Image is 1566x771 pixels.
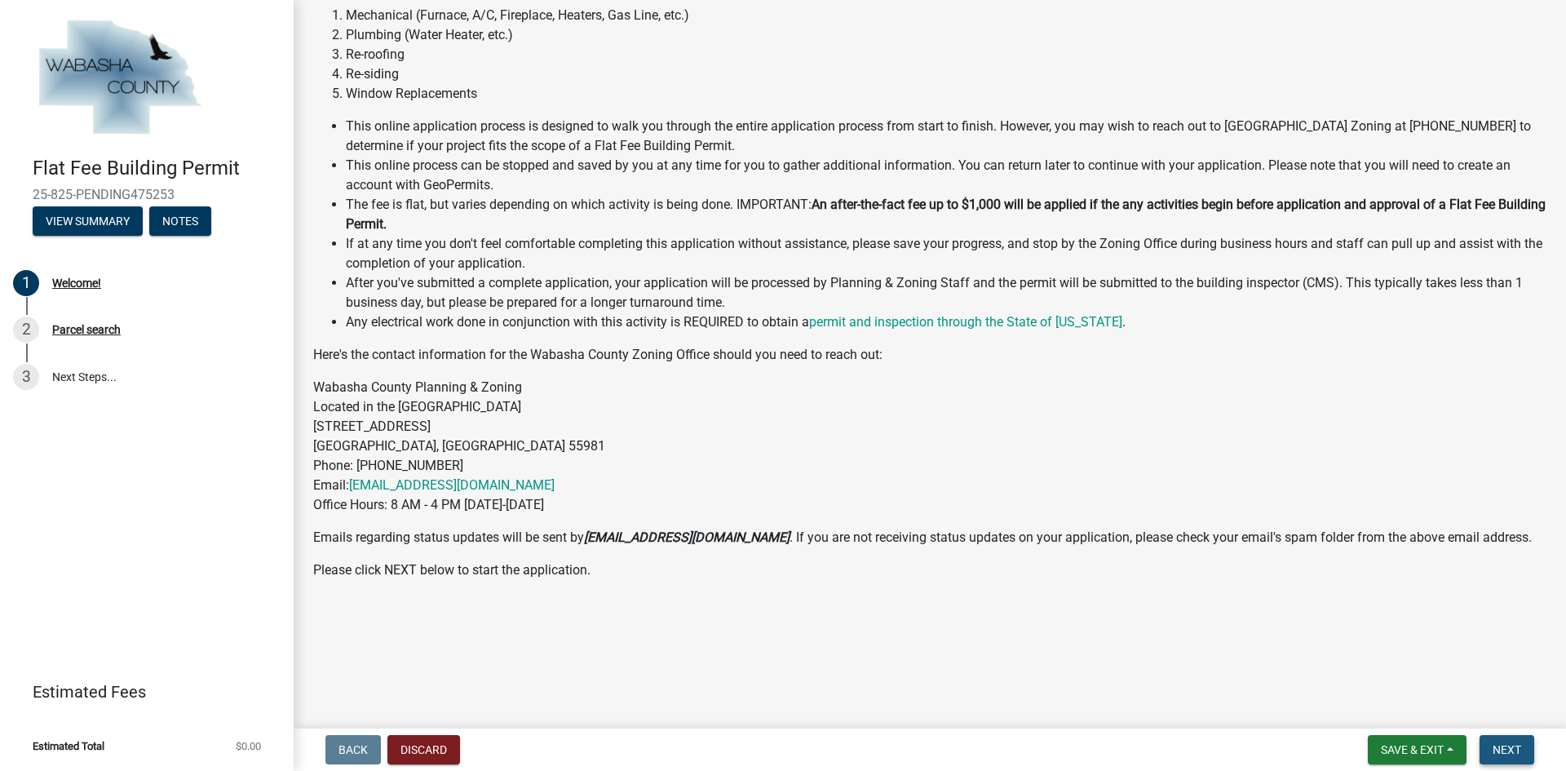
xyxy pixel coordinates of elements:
wm-modal-confirm: Notes [149,215,211,228]
span: Next [1493,743,1521,756]
strong: An after-the-fact fee up to $1,000 will be applied if the any activities begin before application... [346,197,1546,232]
button: Next [1480,735,1534,764]
span: Save & Exit [1381,743,1444,756]
div: 2 [13,317,39,343]
img: Wabasha County, Minnesota [33,17,206,140]
span: $0.00 [236,741,261,751]
li: Re-siding [346,64,1546,84]
p: Please click NEXT below to start the application. [313,561,1546,580]
li: Re-roofing [346,45,1546,64]
strong: [EMAIL_ADDRESS][DOMAIN_NAME] [584,530,790,545]
li: The fee is flat, but varies depending on which activity is being done. IMPORTANT: [346,195,1546,234]
div: 1 [13,270,39,296]
a: permit and inspection through the State of [US_STATE] [809,314,1122,330]
li: Mechanical (Furnace, A/C, Fireplace, Heaters, Gas Line, etc.) [346,6,1546,25]
button: Back [325,735,381,764]
a: [EMAIL_ADDRESS][DOMAIN_NAME] [349,477,555,493]
button: Discard [387,735,460,764]
span: Estimated Total [33,741,104,751]
li: Window Replacements [346,84,1546,104]
div: Parcel search [52,324,121,335]
wm-modal-confirm: Summary [33,215,143,228]
li: Plumbing (Water Heater, etc.) [346,25,1546,45]
button: Save & Exit [1368,735,1466,764]
h4: Flat Fee Building Permit [33,157,281,180]
p: Emails regarding status updates will be sent by . If you are not receiving status updates on your... [313,528,1546,547]
li: If at any time you don't feel comfortable completing this application without assistance, please ... [346,234,1546,273]
p: Wabasha County Planning & Zoning Located in the [GEOGRAPHIC_DATA] [STREET_ADDRESS] [GEOGRAPHIC_DA... [313,378,1546,515]
div: 3 [13,364,39,390]
li: Any electrical work done in conjunction with this activity is REQUIRED to obtain a . [346,312,1546,332]
li: This online application process is designed to walk you through the entire application process fr... [346,117,1546,156]
span: Back [338,743,368,756]
p: Here's the contact information for the Wabasha County Zoning Office should you need to reach out: [313,345,1546,365]
button: Notes [149,206,211,236]
li: After you've submitted a complete application, your application will be processed by Planning & Z... [346,273,1546,312]
div: Welcome! [52,277,101,289]
a: Estimated Fees [13,676,268,708]
span: 25-825-PENDING475253 [33,187,261,202]
li: This online process can be stopped and saved by you at any time for you to gather additional info... [346,156,1546,195]
button: View Summary [33,206,143,236]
